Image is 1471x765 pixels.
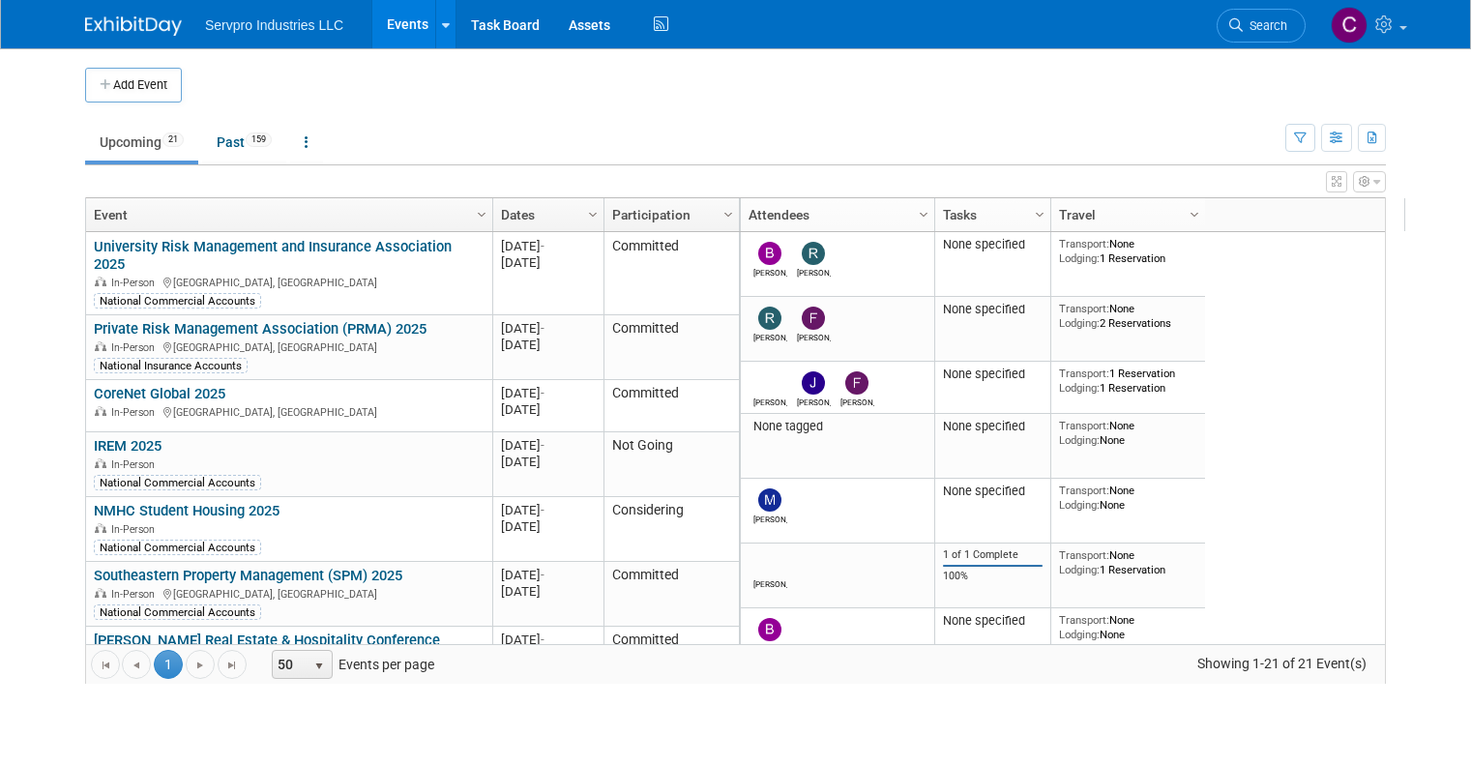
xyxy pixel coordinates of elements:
div: Beth Schoeller [753,265,787,278]
button: Add Event [85,68,182,103]
span: Go to the last page [224,658,240,673]
div: 100% [943,570,1044,583]
a: Southeastern Property Management (SPM) 2025 [94,567,402,584]
img: Jason Humphrey [758,371,781,395]
img: In-Person Event [95,341,106,351]
span: - [541,239,544,253]
td: Committed [603,562,739,627]
span: - [541,321,544,336]
span: Events per page [248,650,454,679]
div: Jeremy Jackson [797,395,831,407]
div: None tagged [749,419,927,434]
span: Column Settings [916,207,931,222]
div: frederick zebro [797,330,831,342]
div: frederick zebro [840,395,874,407]
span: 159 [246,132,272,147]
img: Maria Robertson [758,488,781,512]
div: Brian Donnelly [753,641,787,654]
div: [DATE] [501,583,595,600]
span: Lodging: [1059,628,1100,641]
a: Dates [501,198,591,231]
div: [DATE] [501,320,595,337]
div: [DATE] [501,502,595,518]
span: - [541,386,544,400]
td: Committed [603,232,739,315]
img: Jason Humphrey [758,553,781,576]
img: In-Person Event [95,523,106,533]
a: Past159 [202,124,286,161]
div: None specified [943,367,1044,382]
div: [DATE] [501,337,595,353]
span: 50 [273,651,306,678]
div: None 1 Reservation [1059,237,1198,265]
div: [GEOGRAPHIC_DATA], [GEOGRAPHIC_DATA] [94,403,484,420]
div: National Commercial Accounts [94,540,261,555]
img: ExhibitDay [85,16,182,36]
a: Go to the first page [91,650,120,679]
div: Rick Knox [797,265,831,278]
div: None 2 Reservations [1059,302,1198,330]
span: Column Settings [474,207,489,222]
span: 1 [154,650,183,679]
a: [PERSON_NAME] Real Estate & Hospitality Conference [94,632,440,649]
a: Column Settings [914,198,935,227]
span: Lodging: [1059,381,1100,395]
span: In-Person [111,523,161,536]
span: Lodging: [1059,433,1100,447]
a: Participation [612,198,726,231]
span: In-Person [111,406,161,419]
div: National Insurance Accounts [94,358,248,373]
div: National Commercial Accounts [94,604,261,620]
a: Column Settings [719,198,740,227]
td: Not Going [603,432,739,497]
a: Attendees [749,198,922,231]
span: - [541,438,544,453]
td: Committed [603,380,739,432]
div: None None [1059,613,1198,641]
span: - [541,503,544,517]
span: Lodging: [1059,251,1100,265]
span: Go to the first page [98,658,113,673]
div: None None [1059,484,1198,512]
a: Go to the last page [218,650,247,679]
div: [GEOGRAPHIC_DATA], [GEOGRAPHIC_DATA] [94,274,484,290]
span: Transport: [1059,237,1109,250]
span: Go to the next page [192,658,208,673]
a: University Risk Management and Insurance Association 2025 [94,238,452,274]
td: Committed [603,627,739,679]
div: 1 of 1 Complete [943,548,1044,562]
span: Column Settings [585,207,601,222]
a: Private Risk Management Association (PRMA) 2025 [94,320,427,338]
span: - [541,633,544,647]
span: Transport: [1059,302,1109,315]
img: In-Person Event [95,406,106,416]
a: Tasks [943,198,1038,231]
span: Transport: [1059,548,1109,562]
div: None specified [943,419,1044,434]
img: Rick Knox [802,242,825,265]
img: Brian Donnelly [758,618,781,641]
img: Jeremy Jackson [802,371,825,395]
a: Event [94,198,480,231]
div: Jason Humphrey [753,395,787,407]
div: National Commercial Accounts [94,293,261,309]
span: Search [1243,18,1287,33]
div: [DATE] [501,454,595,470]
span: Transport: [1059,419,1109,432]
span: In-Person [111,277,161,289]
div: None 1 Reservation [1059,548,1198,576]
td: Considering [603,497,739,562]
span: Lodging: [1059,498,1100,512]
div: None specified [943,302,1044,317]
a: CoreNet Global 2025 [94,385,225,402]
span: Transport: [1059,484,1109,497]
a: Search [1217,9,1306,43]
span: Lodging: [1059,316,1100,330]
img: In-Person Event [95,277,106,286]
div: None specified [943,613,1044,629]
a: Go to the next page [186,650,215,679]
img: In-Person Event [95,458,106,468]
div: [DATE] [501,254,595,271]
div: [DATE] [501,385,595,401]
img: Chris Chassagneux [1331,7,1368,44]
